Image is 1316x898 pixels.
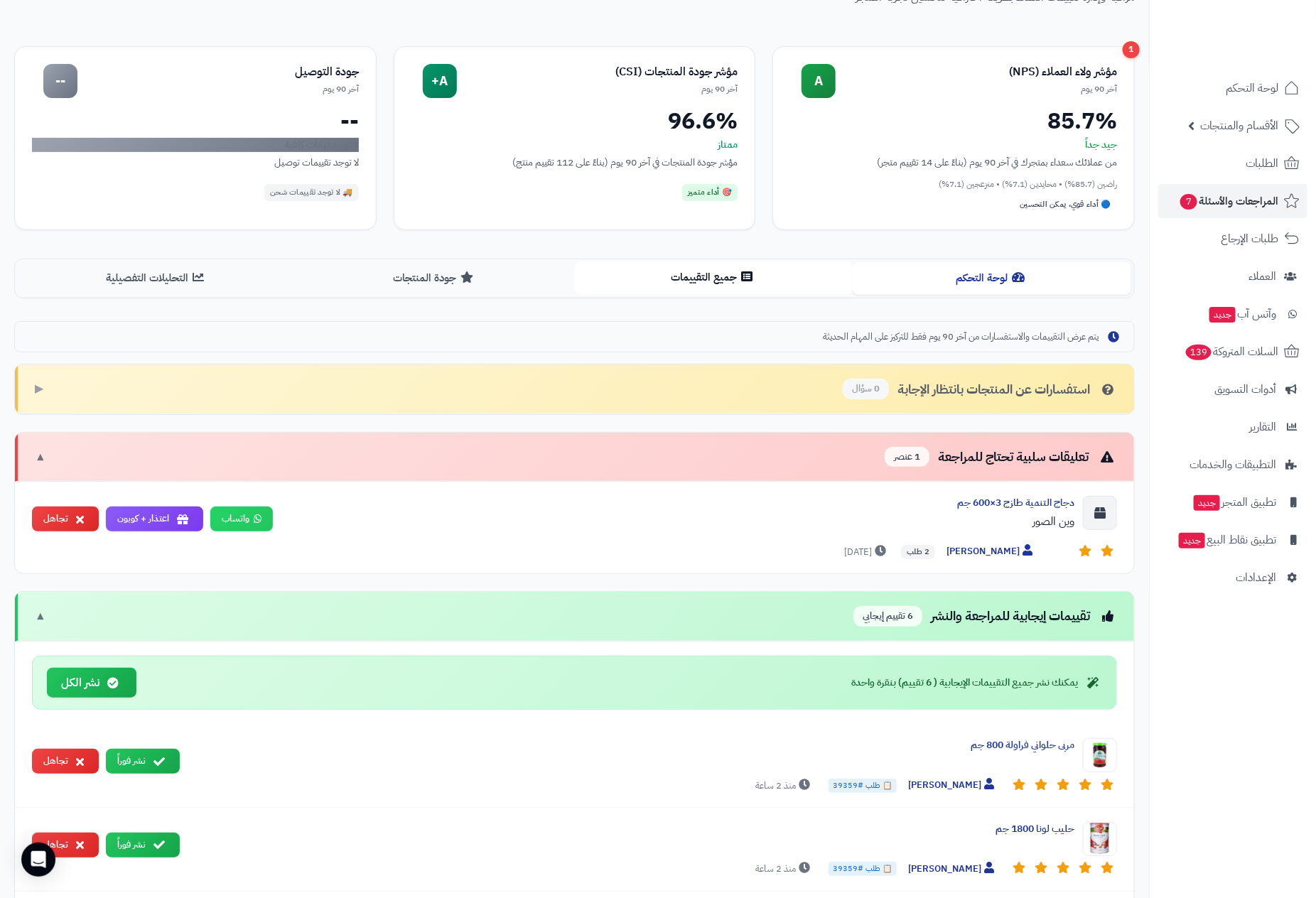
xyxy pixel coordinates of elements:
[1236,568,1276,588] span: الإعدادات
[191,738,1074,752] div: مربى حلواني فراولة 800 جم
[885,447,929,467] span: 1 عنصر
[1192,492,1276,512] span: تطبيق المتجر
[1158,184,1307,218] a: المراجعات والأسئلة7
[843,379,1117,399] div: استفسارات عن المنتجات بانتظار الإجابة
[790,155,1117,170] div: من عملائك سعداء بمتجرك في آخر 90 يوم (بناءً على 14 تقييم متجر)
[790,178,1117,190] div: راضين (85.7%) • محايدين (7.1%) • منزعجين (7.1%)
[901,545,935,559] span: 2 طلب
[1221,229,1278,249] span: طلبات الإرجاع
[32,833,99,858] button: تجاهل
[457,83,738,95] div: آخر 90 يوم
[457,64,738,80] div: مؤشر جودة المنتجات (CSI)
[1248,266,1276,286] span: العملاء
[284,513,1074,530] div: وين الصور
[47,668,136,698] button: نشر الكل
[18,262,296,294] button: التحليلات التفصيلية
[1158,259,1307,293] a: العملاء
[411,109,738,132] div: 96.6%
[32,507,99,531] button: تجاهل
[1015,196,1117,213] div: 🔵 أداء قوي، يمكن التحسين
[1158,485,1307,519] a: تطبيق المتجرجديد
[908,778,998,793] span: [PERSON_NAME]
[1214,379,1276,399] span: أدوات التسويق
[32,749,99,774] button: تجاهل
[790,138,1117,152] div: جيد جداً
[1208,304,1276,324] span: وآتس آب
[1194,495,1220,511] span: جديد
[853,262,1131,294] button: لوحة التحكم
[1158,297,1307,331] a: وآتس آبجديد
[32,155,359,170] div: لا توجد تقييمات توصيل
[1186,345,1212,360] span: 139
[264,184,359,201] div: 🚚 لا توجد تقييمات شحن
[1158,410,1307,444] a: التقارير
[106,749,180,774] button: نشر فوراً
[755,862,814,876] span: منذ 2 ساعة
[829,779,897,793] span: 📋 طلب #39359
[802,64,836,98] div: A
[423,64,457,98] div: A+
[1200,116,1278,136] span: الأقسام والمنتجات
[1179,191,1278,211] span: المراجعات والأسئلة
[191,822,1074,836] div: حليب لونا 1800 جم
[1158,222,1307,256] a: طلبات الإرجاع
[1246,153,1278,173] span: الطلبات
[1226,78,1278,98] span: لوحة التحكم
[1185,342,1278,362] span: السلات المتروكة
[1209,307,1236,323] span: جديد
[1123,41,1140,58] div: 1
[35,449,46,465] span: ▼
[1219,40,1302,70] img: logo-2.png
[836,64,1117,80] div: مؤشر ولاء العملاء (NPS)
[210,507,273,531] a: واتساب
[823,330,1099,344] span: يتم عرض التقييمات والاستفسارات من آخر 90 يوم فقط للتركيز على المهام الحديثة
[1158,372,1307,406] a: أدوات التسويق
[1158,448,1307,482] a: التطبيقات والخدمات
[1177,530,1276,550] span: تطبيق نقاط البيع
[682,184,738,201] div: 🎯 أداء متميز
[21,843,55,877] div: Open Intercom Messenger
[853,606,922,627] span: 6 تقييم إيجابي
[1158,146,1307,180] a: الطلبات
[790,109,1117,132] div: 85.7%
[829,862,897,876] span: 📋 طلب #39359
[836,83,1117,95] div: آخر 90 يوم
[1249,417,1276,437] span: التقارير
[885,447,1117,467] div: تعليقات سلبية تحتاج للمراجعة
[1083,738,1117,772] img: Product
[411,138,738,152] div: ممتاز
[35,608,46,624] span: ▼
[411,155,738,170] div: مؤشر جودة المنتجات في آخر 90 يوم (بناءً على 112 تقييم منتج)
[851,676,1102,690] div: يمكنك نشر جميع التقييمات الإيجابية ( 6 تقييم) بنقرة واحدة
[43,64,77,98] div: --
[35,381,43,397] span: ▶
[1190,455,1276,475] span: التطبيقات والخدمات
[1180,194,1197,210] span: 7
[32,138,359,152] div: لا توجد بيانات كافية
[908,862,998,877] span: [PERSON_NAME]
[755,779,814,793] span: منذ 2 ساعة
[843,379,889,399] span: 0 سؤال
[575,261,853,293] button: جميع التقييمات
[1179,533,1205,548] span: جديد
[1158,335,1307,369] a: السلات المتروكة139
[853,606,1117,627] div: تقييمات إيجابية للمراجعة والنشر
[1158,523,1307,557] a: تطبيق نقاط البيعجديد
[77,64,359,80] div: جودة التوصيل
[77,83,359,95] div: آخر 90 يوم
[1083,822,1117,856] img: Product
[946,544,1036,559] span: [PERSON_NAME]
[284,496,1074,510] div: دجاج التنمية طازج 3×600 جم
[1158,71,1307,105] a: لوحة التحكم
[106,833,180,858] button: نشر فوراً
[844,545,890,559] span: [DATE]
[296,262,575,294] button: جودة المنتجات
[32,109,359,132] div: --
[106,507,203,531] button: اعتذار + كوبون
[1158,561,1307,595] a: الإعدادات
